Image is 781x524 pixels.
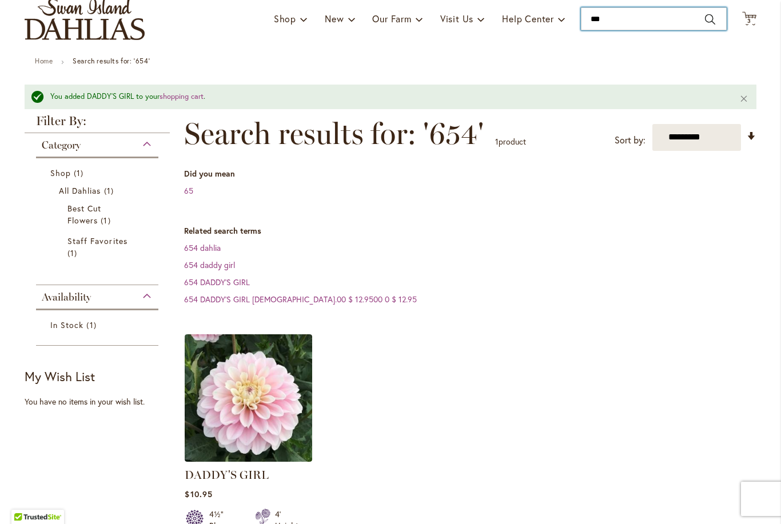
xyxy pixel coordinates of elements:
[747,17,751,25] span: 3
[9,483,41,515] iframe: Launch Accessibility Center
[50,319,147,331] a: In Stock 1
[372,13,411,25] span: Our Farm
[104,185,117,197] span: 1
[35,57,53,65] a: Home
[50,167,71,178] span: Shop
[25,115,170,133] strong: Filter By:
[59,185,101,196] span: All Dahlias
[742,11,756,27] button: 3
[495,133,526,151] p: product
[67,235,130,259] a: Staff Favorites
[185,489,212,499] span: $10.95
[185,468,269,482] a: DADDY'S GIRL
[67,247,80,259] span: 1
[73,57,150,65] strong: Search results for: '654'
[74,167,86,179] span: 1
[325,13,344,25] span: New
[184,185,193,196] a: 65
[86,319,99,331] span: 1
[101,214,113,226] span: 1
[59,185,138,197] a: All Dahlias
[184,168,756,179] dt: Did you mean
[50,167,147,179] a: Shop
[42,291,91,303] span: Availability
[184,277,250,287] a: 654 DADDY'S GIRL
[185,453,312,464] a: DADDY'S GIRL
[184,225,756,237] dt: Related search terms
[495,136,499,147] span: 1
[274,13,296,25] span: Shop
[67,235,127,246] span: Staff Favorites
[440,13,473,25] span: Visit Us
[42,139,81,151] span: Category
[184,259,235,270] a: 654 daddy girl
[184,117,484,151] span: Search results for: '654'
[50,319,83,330] span: In Stock
[502,13,554,25] span: Help Center
[50,91,722,102] div: You added DADDY'S GIRL to your .
[184,294,417,305] a: 654 DADDY'S GIRL [DEMOGRAPHIC_DATA].00 $ 12.9500 0 $ 12.95
[25,368,95,385] strong: My Wish List
[160,91,204,101] a: shopping cart
[67,202,130,226] a: Best Cut Flowers
[25,396,177,407] div: You have no items in your wish list.
[615,130,645,151] label: Sort by:
[184,242,221,253] a: 654 dahlia
[185,334,312,462] img: DADDY'S GIRL
[67,203,101,226] span: Best Cut Flowers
